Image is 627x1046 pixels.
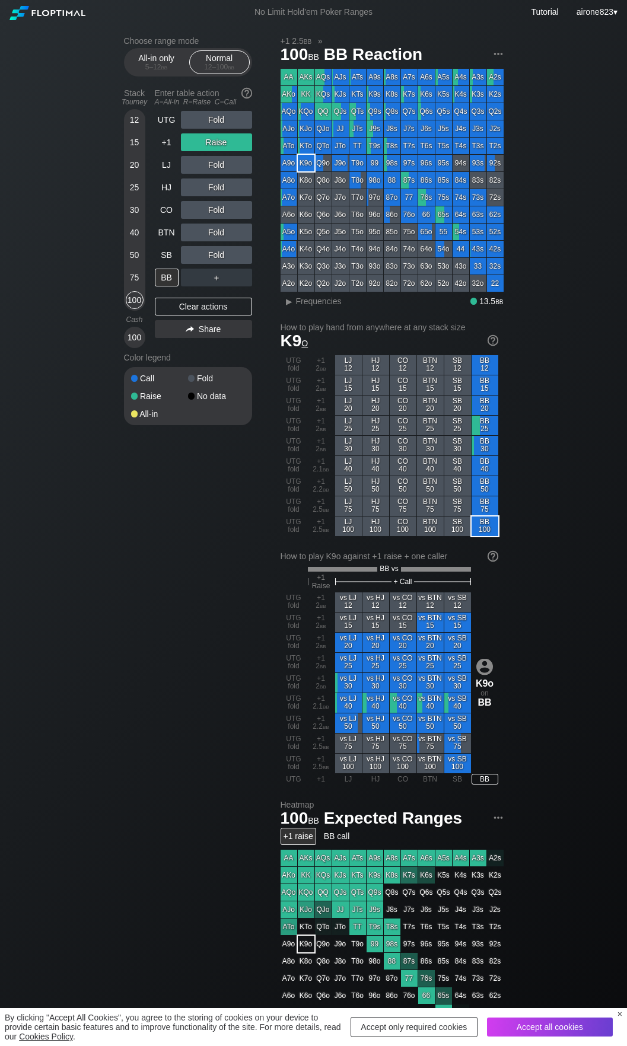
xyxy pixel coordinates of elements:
[155,246,179,264] div: SB
[279,46,321,65] span: 100
[240,87,253,100] img: help.32db89a4.svg
[349,138,366,154] div: TT
[332,120,349,137] div: JJ
[470,206,486,223] div: 63s
[332,224,349,240] div: J5o
[487,241,504,257] div: 42s
[181,156,252,174] div: Fold
[281,323,498,332] h2: How to play hand from anywhere at any stack size
[401,172,418,189] div: 87s
[435,172,452,189] div: 85s
[298,103,314,120] div: KQo
[418,275,435,292] div: 62o
[281,103,297,120] div: AQo
[315,206,332,223] div: Q6o
[119,84,150,111] div: Stack
[349,103,366,120] div: QTs
[417,456,444,476] div: BTN 40
[453,206,469,223] div: 64s
[487,120,504,137] div: J2s
[315,69,332,85] div: AQs
[487,275,504,292] div: 22
[126,133,144,151] div: 15
[453,241,469,257] div: 44
[486,550,499,563] img: help.32db89a4.svg
[401,224,418,240] div: 75o
[362,396,389,415] div: HJ 20
[131,392,188,400] div: Raise
[384,275,400,292] div: 82o
[298,86,314,103] div: KK
[315,224,332,240] div: Q5o
[281,189,297,206] div: A7o
[126,178,144,196] div: 25
[311,36,329,46] span: »
[362,375,389,395] div: HJ 15
[453,275,469,292] div: 42o
[472,396,498,415] div: BB 20
[298,224,314,240] div: K5o
[181,246,252,264] div: Fold
[161,63,168,71] span: bb
[417,396,444,415] div: BTN 20
[335,436,362,455] div: LJ 30
[574,5,619,18] div: ▾
[470,189,486,206] div: 73s
[349,189,366,206] div: T7o
[435,189,452,206] div: 75s
[367,206,383,223] div: 96o
[335,375,362,395] div: LJ 15
[281,258,297,275] div: A3o
[453,155,469,171] div: 94s
[335,396,362,415] div: LJ 20
[155,298,252,315] div: Clear actions
[315,86,332,103] div: KQs
[335,416,362,435] div: LJ 25
[390,416,416,435] div: CO 25
[126,111,144,129] div: 12
[298,120,314,137] div: KJo
[418,206,435,223] div: 66
[237,7,390,20] div: No Limit Hold’em Poker Ranges
[281,241,297,257] div: A4o
[444,416,471,435] div: SB 25
[281,138,297,154] div: ATo
[390,436,416,455] div: CO 30
[129,51,184,74] div: All-in only
[470,172,486,189] div: 83s
[186,326,194,333] img: share.864f2f62.svg
[308,476,335,496] div: +1 2.2
[131,374,188,382] div: Call
[349,275,366,292] div: T2o
[487,138,504,154] div: T2s
[308,436,335,455] div: +1 2
[323,465,329,473] span: bb
[181,178,252,196] div: Fold
[453,189,469,206] div: 74s
[195,63,244,71] div: 12 – 100
[418,69,435,85] div: A6s
[384,69,400,85] div: A8s
[132,63,182,71] div: 5 – 12
[470,155,486,171] div: 93s
[487,69,504,85] div: A2s
[126,246,144,264] div: 50
[349,155,366,171] div: T9o
[444,355,471,375] div: SB 12
[444,456,471,476] div: SB 40
[362,416,389,435] div: HJ 25
[470,241,486,257] div: 43s
[384,155,400,171] div: 98s
[472,355,498,375] div: BB 12
[453,138,469,154] div: T4s
[453,172,469,189] div: 84s
[367,155,383,171] div: 99
[332,138,349,154] div: JTo
[418,241,435,257] div: 64o
[401,103,418,120] div: Q7s
[401,258,418,275] div: 73o
[332,86,349,103] div: KJs
[495,296,503,306] span: bb
[322,46,424,65] span: BB Reaction
[418,138,435,154] div: T6s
